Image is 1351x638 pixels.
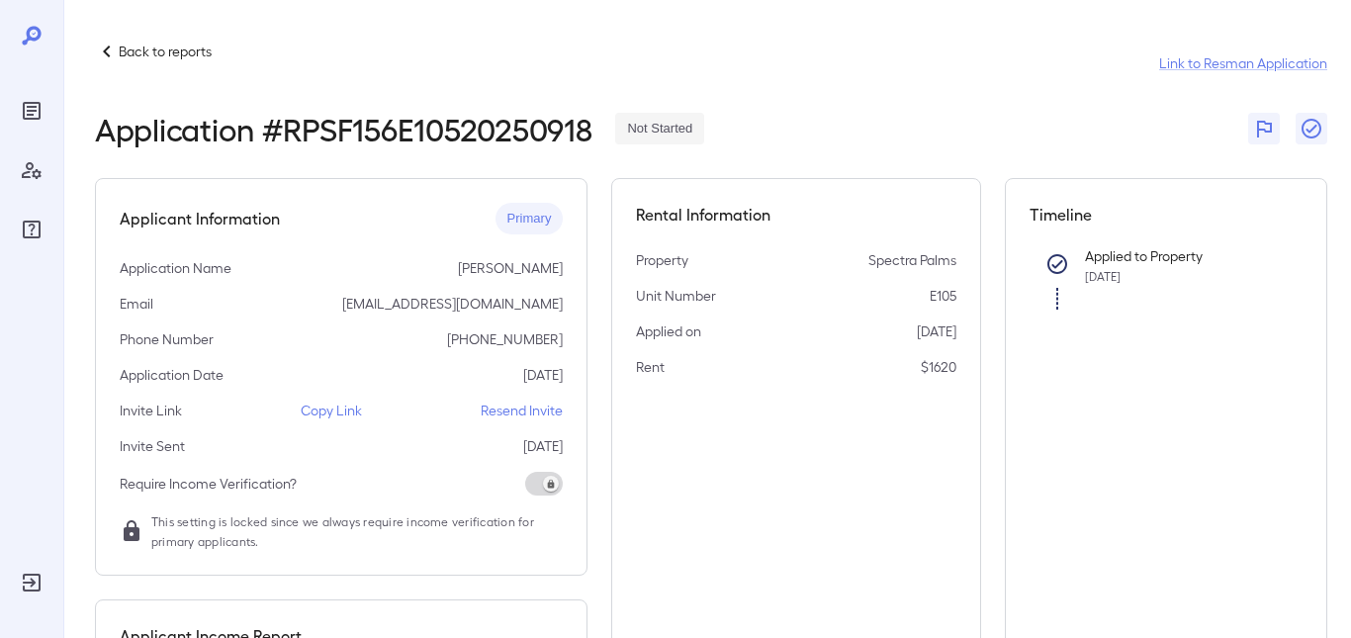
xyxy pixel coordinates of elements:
[917,321,956,341] p: [DATE]
[636,250,688,270] p: Property
[120,329,214,349] p: Phone Number
[16,214,47,245] div: FAQ
[120,474,297,494] p: Require Income Verification?
[1159,53,1327,73] a: Link to Resman Application
[120,258,231,278] p: Application Name
[16,567,47,598] div: Log Out
[930,286,956,306] p: E105
[523,436,563,456] p: [DATE]
[523,365,563,385] p: [DATE]
[1248,113,1280,144] button: Flag Report
[120,401,182,420] p: Invite Link
[342,294,563,314] p: [EMAIL_ADDRESS][DOMAIN_NAME]
[868,250,956,270] p: Spectra Palms
[458,258,563,278] p: [PERSON_NAME]
[120,294,153,314] p: Email
[301,401,362,420] p: Copy Link
[636,286,716,306] p: Unit Number
[120,207,280,230] h5: Applicant Information
[95,111,591,146] h2: Application # RPSF156E10520250918
[16,154,47,186] div: Manage Users
[447,329,563,349] p: [PHONE_NUMBER]
[1296,113,1327,144] button: Close Report
[636,357,665,377] p: Rent
[921,357,956,377] p: $1620
[119,42,212,61] p: Back to reports
[151,511,563,551] span: This setting is locked since we always require income verification for primary applicants.
[636,321,701,341] p: Applied on
[615,120,704,138] span: Not Started
[495,210,564,228] span: Primary
[16,95,47,127] div: Reports
[1030,203,1303,227] h5: Timeline
[636,203,956,227] h5: Rental Information
[481,401,563,420] p: Resend Invite
[120,436,185,456] p: Invite Sent
[1085,246,1271,266] p: Applied to Property
[1085,269,1121,283] span: [DATE]
[120,365,224,385] p: Application Date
